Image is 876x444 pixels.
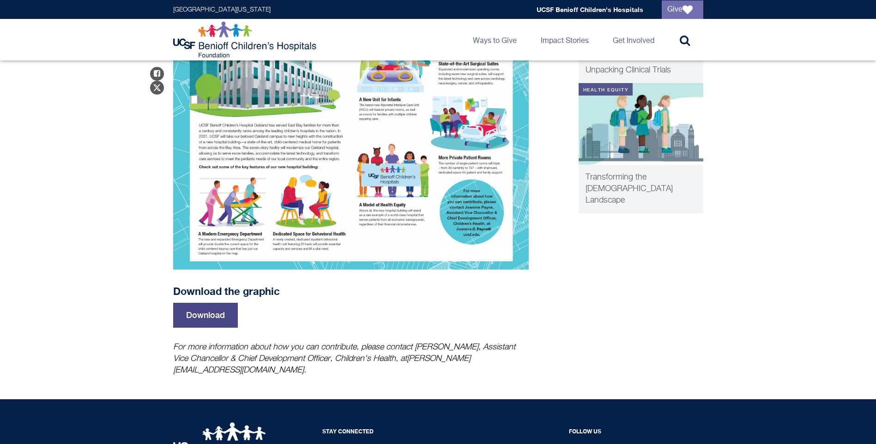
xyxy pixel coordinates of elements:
[173,303,238,328] a: Download
[579,83,703,165] img: Changing the asthma landscape
[173,263,529,271] a: New Hospital Graphic
[173,285,280,297] strong: Download the graphic
[605,19,662,60] a: Get Involved
[533,19,596,60] a: Impact Stories
[465,19,524,60] a: Ways to Give
[579,83,633,96] div: Health Equity
[662,0,703,19] a: Give
[537,6,643,13] a: UCSF Benioff Children's Hospitals
[586,173,673,204] span: Transforming the [DEMOGRAPHIC_DATA] Landscape
[173,6,271,13] a: [GEOGRAPHIC_DATA][US_STATE]
[173,21,319,58] img: Logo for UCSF Benioff Children's Hospitals Foundation
[579,83,703,213] a: Health Equity Changing the asthma landscape Transforming the [DEMOGRAPHIC_DATA] Landscape
[586,66,671,74] span: Unpacking Clinical Trials
[173,343,515,374] em: For more information about how you can contribute, please contact [PERSON_NAME], Assistant Vice C...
